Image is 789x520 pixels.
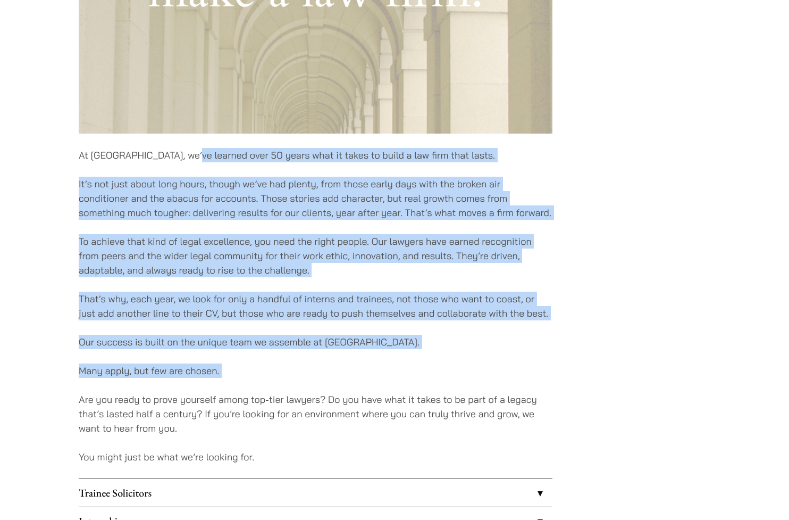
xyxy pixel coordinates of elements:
[79,450,552,464] p: You might just be what we’re looking for.
[79,479,552,507] a: Trainee Solicitors
[79,335,552,349] p: Our success is built on the unique team we assemble at [GEOGRAPHIC_DATA].
[79,292,552,320] p: That’s why, each year, we look for only a handful of interns and trainees, not those who want to ...
[79,177,552,220] p: It’s not just about long hours, though we’ve had plenty, from those early days with the broken ai...
[79,148,552,162] p: At [GEOGRAPHIC_DATA], we’ve learned over 50 years what it takes to build a law firm that lasts.
[79,234,552,277] p: To achieve that kind of legal excellence, you need the right people. Our lawyers have earned reco...
[79,364,552,378] p: Many apply, but few are chosen.
[79,392,552,435] p: Are you ready to prove yourself among top-tier lawyers? Do you have what it takes to be part of a...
